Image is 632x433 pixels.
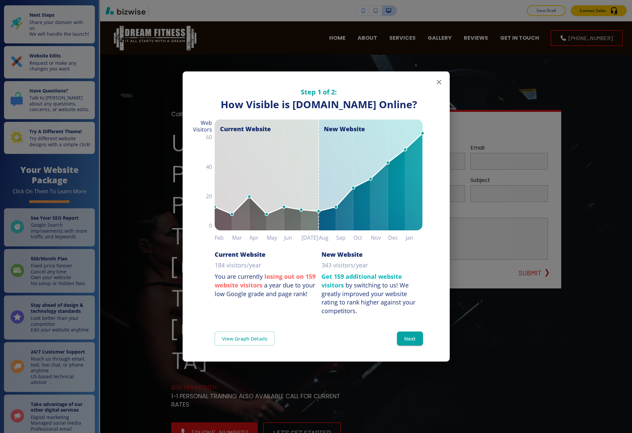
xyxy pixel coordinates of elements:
h6: May [267,233,284,242]
h6: Oct [354,233,371,242]
h6: New Website [322,250,363,258]
h6: Jun [284,233,301,242]
h6: Aug [319,233,336,242]
p: 184 visitors/year [215,261,261,270]
h6: [DATE] [301,233,319,242]
h6: Mar [232,233,249,242]
h6: Nov [371,233,388,242]
p: You are currently a year due to your low Google grade and page rank! [215,272,316,298]
button: Next [397,332,423,346]
div: We greatly improved your website rating to rank higher against your competitors. [322,281,415,315]
p: 343 visitors/year [322,261,368,270]
h6: Current Website [215,250,265,258]
h6: Jan [406,233,423,242]
strong: Get 159 additional website visitors [322,272,402,289]
h6: Sep [336,233,354,242]
h6: Feb [215,233,232,242]
a: View Graph Details [215,332,275,346]
p: by switching to us! [322,272,423,315]
h6: Apr [249,233,267,242]
h6: Dec [388,233,406,242]
strong: losing out on 159 website visitors [215,272,315,289]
